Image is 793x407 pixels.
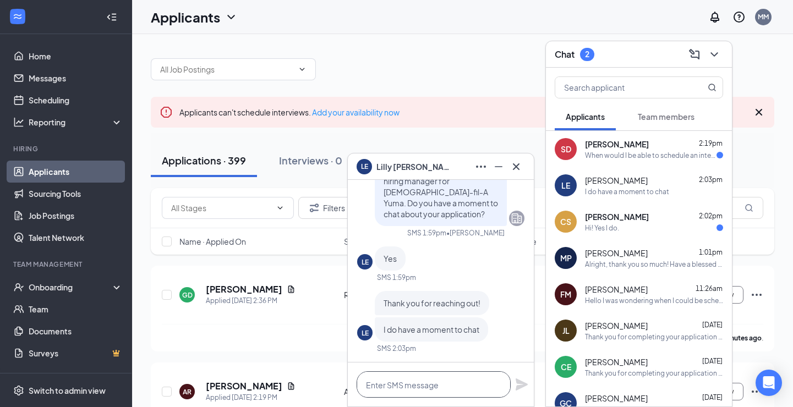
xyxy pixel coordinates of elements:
[179,107,400,117] span: Applicants can't schedule interviews.
[758,12,769,21] div: MM
[29,282,113,293] div: Onboarding
[708,10,721,24] svg: Notifications
[750,385,763,398] svg: Ellipses
[29,67,123,89] a: Messages
[29,161,123,183] a: Applicants
[206,283,282,295] h5: [PERSON_NAME]
[585,369,723,378] div: Thank you for completing your application for the Back of House Team Member position. We will rev...
[752,106,765,119] svg: Cross
[377,273,416,282] div: SMS 1:59pm
[708,48,721,61] svg: ChevronDown
[714,334,762,342] b: 34 minutes ago
[561,180,570,191] div: LE
[12,11,23,22] svg: WorkstreamLogo
[638,112,694,122] span: Team members
[13,260,121,269] div: Team Management
[182,290,193,300] div: GD
[585,175,648,186] span: [PERSON_NAME]
[344,236,366,247] span: Stage
[699,175,723,184] span: 2:03pm
[510,160,523,173] svg: Cross
[287,285,296,294] svg: Document
[555,48,575,61] h3: Chat
[492,160,505,173] svg: Minimize
[298,65,307,74] svg: ChevronDown
[151,8,220,26] h1: Applicants
[562,325,570,336] div: JL
[160,106,173,119] svg: Error
[585,211,649,222] span: [PERSON_NAME]
[515,378,528,391] svg: Plane
[29,320,123,342] a: Documents
[560,289,571,300] div: FM
[29,298,123,320] a: Team
[585,151,717,160] div: When would I be able to schedule an interview
[29,205,123,227] a: Job Postings
[171,202,271,214] input: All Stages
[732,10,746,24] svg: QuestionInfo
[585,187,669,196] div: I do have a moment to chat
[585,393,648,404] span: [PERSON_NAME]
[29,227,123,249] a: Talent Network
[13,385,24,396] svg: Settings
[507,158,525,175] button: Cross
[561,361,571,372] div: CE
[756,370,782,396] div: Open Intercom Messenger
[745,204,753,212] svg: MagnifyingGlass
[560,216,571,227] div: CS
[384,254,397,263] span: Yes
[686,46,703,63] button: ComposeMessage
[29,45,123,67] a: Home
[384,324,479,334] span: I do have a moment to chat
[708,83,717,92] svg: MagnifyingGlass
[287,382,296,391] svg: Document
[13,144,121,153] div: Hiring
[585,248,648,258] span: [PERSON_NAME]
[362,328,369,338] div: LE
[706,46,723,63] button: ChevronDown
[13,282,24,293] svg: UserCheck
[162,153,246,167] div: Applications · 399
[446,228,505,238] span: • [PERSON_NAME]
[585,332,723,342] div: Thank you for completing your application for the Back of House Team Member position. We will rev...
[298,197,354,219] button: Filter Filters
[474,160,488,173] svg: Ellipses
[183,387,192,397] div: AR
[510,212,523,225] svg: Company
[29,385,106,396] div: Switch to admin view
[472,158,490,175] button: Ellipses
[308,201,321,215] svg: Filter
[362,257,369,267] div: LE
[750,288,763,301] svg: Ellipses
[702,393,723,402] span: [DATE]
[585,260,723,269] div: Alright, thank you so much! Have a blessed rest of your day, [PERSON_NAME]
[13,117,24,128] svg: Analysis
[206,392,296,403] div: Applied [DATE] 2:19 PM
[276,204,285,212] svg: ChevronDown
[702,321,723,329] span: [DATE]
[179,236,246,247] span: Name · Applied On
[585,296,723,305] div: Hello I was wondering when I could be scheduled for an interview?
[344,386,423,397] div: Availability
[560,252,572,263] div: MP
[376,161,453,173] span: Lilly [PERSON_NAME]
[384,298,480,308] span: Thank you for reaching out!
[555,77,686,98] input: Search applicant
[206,295,296,306] div: Applied [DATE] 2:36 PM
[279,153,342,167] div: Interviews · 0
[29,89,123,111] a: Scheduling
[585,223,619,233] div: Hi! Yes I do.
[702,357,723,365] span: [DATE]
[106,12,117,23] svg: Collapse
[29,183,123,205] a: Sourcing Tools
[490,158,507,175] button: Minimize
[561,144,571,155] div: SD
[206,380,282,392] h5: [PERSON_NAME]
[585,356,648,367] span: [PERSON_NAME]
[585,50,589,59] div: 2
[407,228,446,238] div: SMS 1:59pm
[585,284,648,295] span: [PERSON_NAME]
[312,107,400,117] a: Add your availability now
[566,112,605,122] span: Applicants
